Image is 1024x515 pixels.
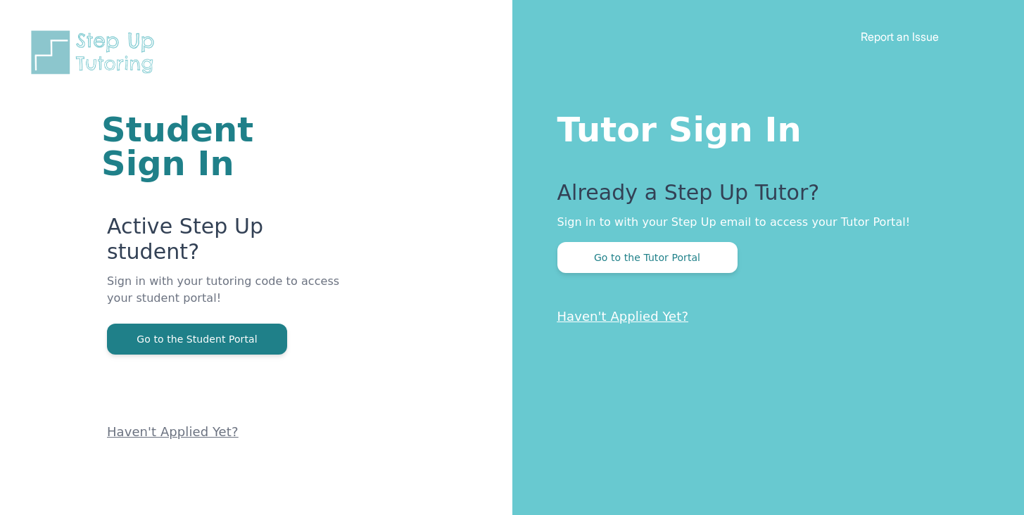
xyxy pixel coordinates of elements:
a: Go to the Student Portal [107,332,287,345]
img: Step Up Tutoring horizontal logo [28,28,163,77]
p: Sign in to with your Step Up email to access your Tutor Portal! [557,214,968,231]
button: Go to the Tutor Portal [557,242,738,273]
p: Already a Step Up Tutor? [557,180,968,214]
a: Report an Issue [861,30,939,44]
p: Active Step Up student? [107,214,343,273]
a: Haven't Applied Yet? [107,424,239,439]
a: Go to the Tutor Portal [557,250,738,264]
h1: Tutor Sign In [557,107,968,146]
h1: Student Sign In [101,113,343,180]
button: Go to the Student Portal [107,324,287,355]
p: Sign in with your tutoring code to access your student portal! [107,273,343,324]
a: Haven't Applied Yet? [557,309,689,324]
